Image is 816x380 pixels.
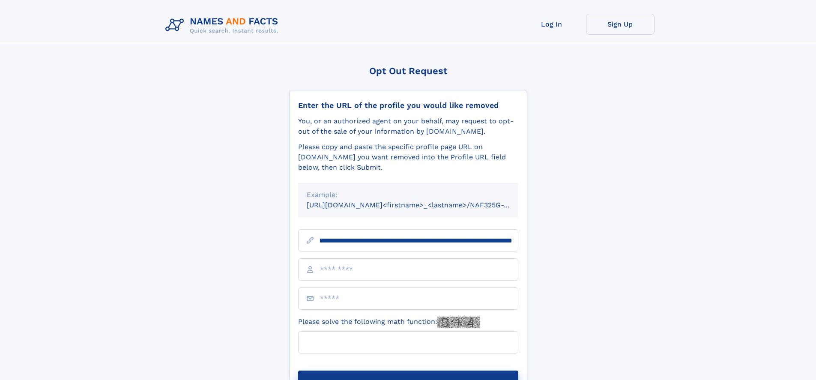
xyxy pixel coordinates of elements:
[298,101,518,110] div: Enter the URL of the profile you would like removed
[307,201,535,209] small: [URL][DOMAIN_NAME]<firstname>_<lastname>/NAF325G-xxxxxxxx
[586,14,655,35] a: Sign Up
[162,14,285,37] img: Logo Names and Facts
[289,66,527,76] div: Opt Out Request
[298,142,518,173] div: Please copy and paste the specific profile page URL on [DOMAIN_NAME] you want removed into the Pr...
[298,317,480,328] label: Please solve the following math function:
[517,14,586,35] a: Log In
[298,116,518,137] div: You, or an authorized agent on your behalf, may request to opt-out of the sale of your informatio...
[307,190,510,200] div: Example:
